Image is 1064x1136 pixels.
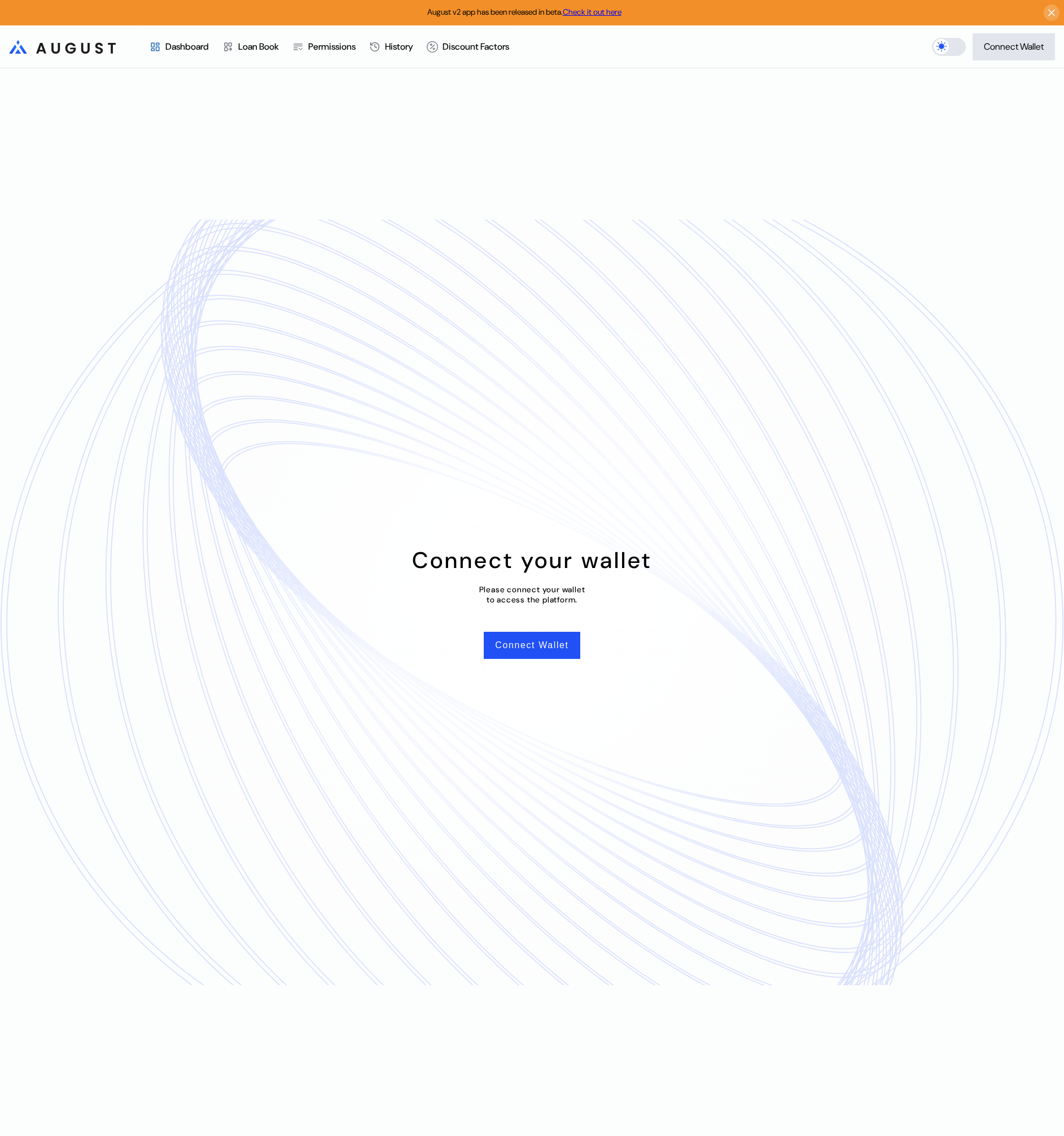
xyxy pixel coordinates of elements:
[484,632,580,659] button: Connect Wallet
[973,33,1055,60] button: Connect Wallet
[385,41,413,53] div: History
[563,7,621,17] a: Check it out here
[286,26,362,68] a: Permissions
[427,7,621,17] span: August v2 app has been released in beta.
[165,41,209,53] div: Dashboard
[216,26,286,68] a: Loan Book
[412,545,652,575] div: Connect your wallet
[143,26,216,68] a: Dashboard
[984,41,1044,53] div: Connect Wallet
[238,41,279,53] div: Loan Book
[479,584,585,605] div: Please connect your wallet to access the platform.
[362,26,420,68] a: History
[308,41,356,53] div: Permissions
[443,41,509,53] div: Discount Factors
[420,26,516,68] a: Discount Factors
